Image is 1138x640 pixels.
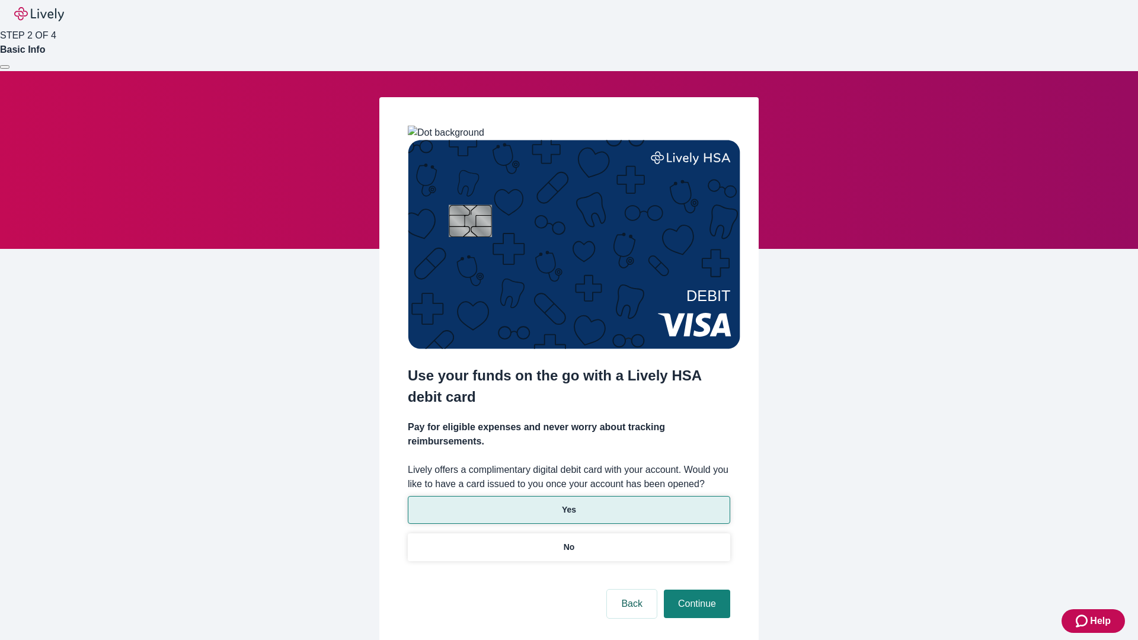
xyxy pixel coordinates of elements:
[408,365,730,408] h2: Use your funds on the go with a Lively HSA debit card
[14,7,64,21] img: Lively
[408,420,730,449] h4: Pay for eligible expenses and never worry about tracking reimbursements.
[408,533,730,561] button: No
[408,463,730,491] label: Lively offers a complimentary digital debit card with your account. Would you like to have a card...
[1090,614,1111,628] span: Help
[564,541,575,553] p: No
[607,590,657,618] button: Back
[408,140,740,349] img: Debit card
[408,126,484,140] img: Dot background
[562,504,576,516] p: Yes
[408,496,730,524] button: Yes
[1076,614,1090,628] svg: Zendesk support icon
[664,590,730,618] button: Continue
[1062,609,1125,633] button: Zendesk support iconHelp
